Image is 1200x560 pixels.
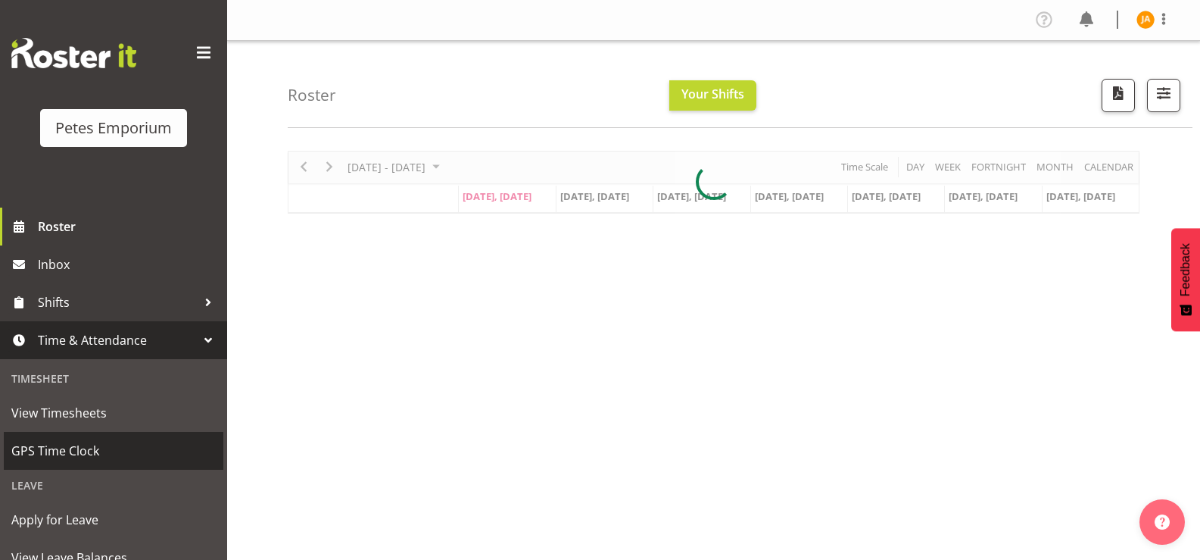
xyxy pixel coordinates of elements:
[38,291,197,314] span: Shifts
[38,253,220,276] span: Inbox
[4,501,223,539] a: Apply for Leave
[1136,11,1155,29] img: jeseryl-armstrong10788.jpg
[1147,79,1180,112] button: Filter Shifts
[1179,243,1192,296] span: Feedback
[288,86,336,104] h4: Roster
[38,329,197,352] span: Time & Attendance
[4,394,223,432] a: View Timesheets
[55,117,172,139] div: Petes Emporium
[38,215,220,238] span: Roster
[11,38,136,68] img: Rosterit website logo
[4,470,223,501] div: Leave
[1155,515,1170,530] img: help-xxl-2.png
[681,86,744,102] span: Your Shifts
[1171,228,1200,331] button: Feedback - Show survey
[11,402,216,424] span: View Timesheets
[669,80,756,111] button: Your Shifts
[4,363,223,394] div: Timesheet
[11,440,216,462] span: GPS Time Clock
[1102,79,1135,112] button: Download a PDF of the roster according to the set date range.
[4,432,223,470] a: GPS Time Clock
[11,508,216,531] span: Apply for Leave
